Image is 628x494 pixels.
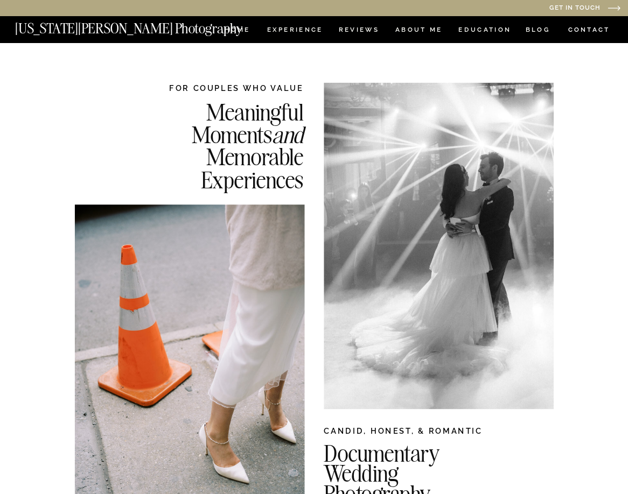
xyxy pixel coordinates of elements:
[222,27,252,36] a: HOME
[15,22,278,31] a: [US_STATE][PERSON_NAME] Photography
[272,120,303,149] i: and
[395,27,443,36] a: ABOUT ME
[324,425,554,441] h2: CANDID, HONEST, & ROMANTIC
[443,5,600,13] a: Get in Touch
[138,83,304,94] h2: FOR COUPLES WHO VALUE
[457,27,512,36] a: EDUCATION
[567,24,611,36] a: CONTACT
[339,27,378,36] a: REVIEWS
[138,101,304,190] h2: Meaningful Moments Memorable Experiences
[526,27,551,36] a: BLOG
[267,27,322,36] a: Experience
